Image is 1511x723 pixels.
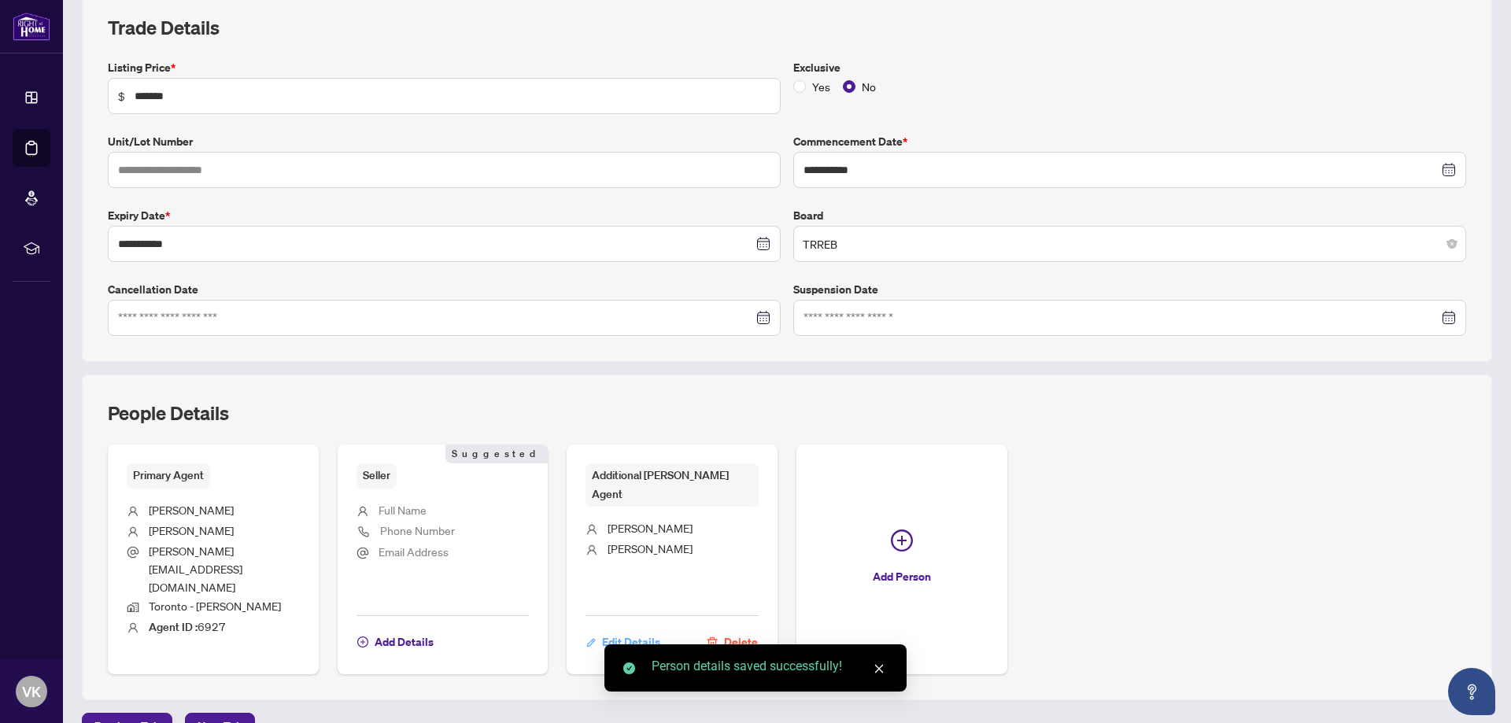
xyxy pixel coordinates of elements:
label: Expiry Date [108,207,781,224]
span: Add Person [873,564,931,589]
span: Phone Number [380,523,455,537]
label: Cancellation Date [108,281,781,298]
span: Seller [357,463,397,488]
span: Suggested [445,444,548,463]
span: Email Address [379,544,449,559]
span: Toronto - [PERSON_NAME] [149,599,281,613]
span: VK [22,681,41,703]
h2: People Details [108,400,229,426]
label: Commencement Date [793,133,1466,150]
button: Edit Details [586,629,661,655]
span: Edit Details [602,629,660,655]
span: Additional [PERSON_NAME] Agent [586,463,759,507]
label: Board [793,207,1466,224]
div: Person details saved successfully! [652,657,888,676]
span: Full Name [379,503,427,517]
span: $ [118,87,125,105]
span: close [874,663,885,674]
a: Close [870,660,888,677]
span: 6927 [149,619,226,633]
span: [PERSON_NAME] [149,503,234,517]
span: [PERSON_NAME] [608,521,693,535]
label: Unit/Lot Number [108,133,781,150]
button: Add Details [357,629,434,655]
span: Yes [806,78,837,95]
span: TRREB [803,229,1457,259]
span: Add Details [375,629,434,655]
span: [PERSON_NAME] [608,541,693,555]
span: [PERSON_NAME][EMAIL_ADDRESS][DOMAIN_NAME] [149,544,242,595]
span: close-circle [1447,239,1457,249]
label: Exclusive [793,59,1466,76]
span: check-circle [623,662,635,674]
button: Add Person [796,444,1007,674]
span: plus-circle [357,636,368,647]
label: Suspension Date [793,281,1466,298]
span: Primary Agent [127,463,210,488]
button: Open asap [1448,668,1495,715]
span: Delete [724,629,758,655]
button: Delete [706,629,759,655]
span: [PERSON_NAME] [149,523,234,537]
span: No [855,78,882,95]
label: Listing Price [108,59,781,76]
b: Agent ID : [149,620,198,634]
span: plus-circle [891,529,913,551]
img: logo [13,12,50,41]
h2: Trade Details [108,15,1466,40]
